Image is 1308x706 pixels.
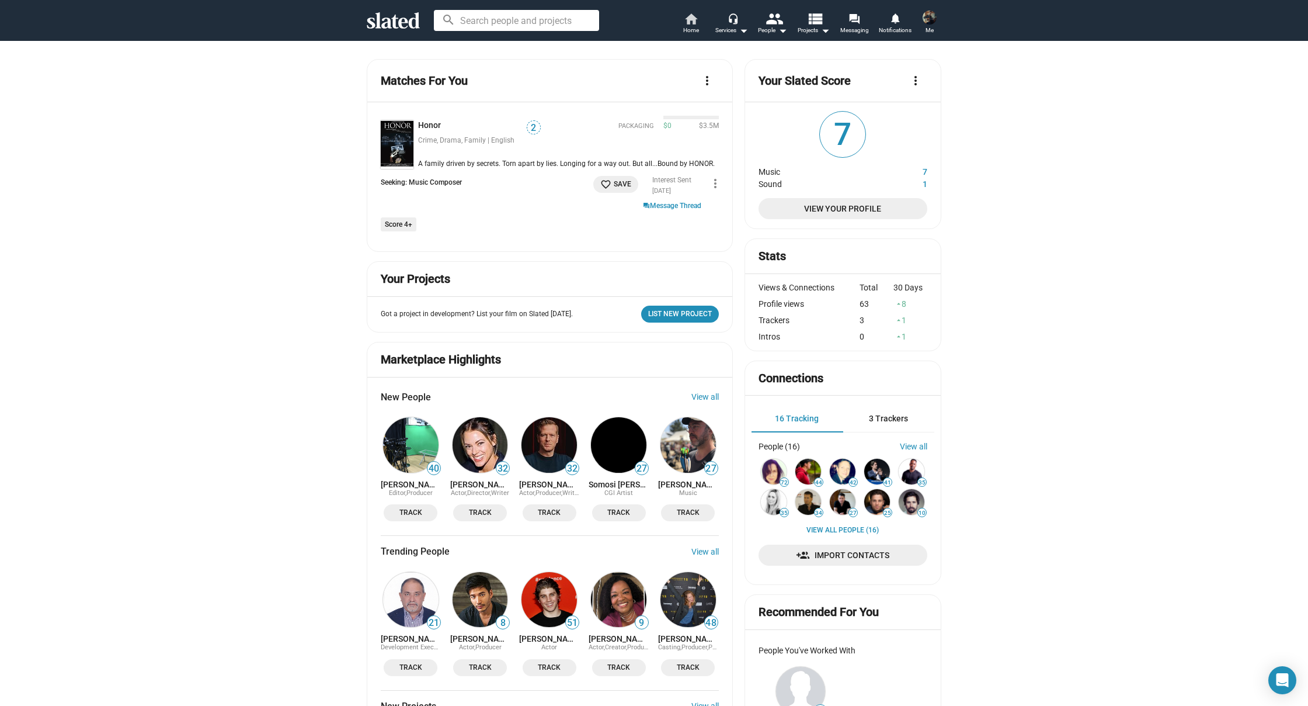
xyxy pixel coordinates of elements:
[795,459,821,484] img: Matthew Campbell
[381,643,449,651] span: Development Executive,
[869,414,908,423] span: 3 Trackers
[916,8,944,39] button: William GabouryMe
[381,634,441,643] a: [PERSON_NAME]
[521,572,577,628] img: Lukas Gage
[893,299,927,309] div: 8
[381,271,450,287] mat-card-title: Your Projects
[849,479,857,486] span: 42
[599,507,639,519] span: Track
[899,459,924,484] img: Jeremy Brooks
[658,634,718,643] a: [PERSON_NAME]
[635,617,648,629] span: 9
[658,480,718,489] a: [PERSON_NAME]
[895,316,903,324] mat-icon: arrow_drop_up
[663,122,672,131] span: $0
[759,442,800,451] div: People (16)
[384,659,437,676] button: Track
[391,662,430,674] span: Track
[521,417,577,473] img: Casey Krehbiel
[708,643,775,651] span: Production Coordinator
[591,572,646,628] img: AlgeRita Wynn
[406,489,433,497] span: Producer
[391,507,430,519] span: Track
[523,659,576,676] button: Track
[830,459,855,484] img: Cody Zwieg
[848,13,860,24] mat-icon: forum
[661,504,715,521] button: Track
[381,480,441,489] a: [PERSON_NAME]
[840,23,869,37] span: Messaging
[381,120,413,169] img: Honor
[768,545,918,566] span: Import Contacts
[496,617,509,629] span: 8
[618,122,654,131] span: Packaging
[909,74,923,88] mat-icon: more_vert
[1268,666,1296,694] div: Open Intercom Messenger
[895,333,903,341] mat-icon: arrow_drop_up
[383,572,439,628] img: Surya Thotapalli
[652,176,691,185] div: Interest Sent
[589,480,649,489] a: Somosi [PERSON_NAME]
[652,187,671,195] time: [DATE]
[798,23,830,37] span: Projects
[700,74,714,88] mat-icon: more_vert
[879,23,912,37] span: Notifications
[883,510,892,517] span: 25
[736,23,750,37] mat-icon: arrow_drop_down
[759,646,927,655] div: People You've Worked With
[427,617,440,629] span: 21
[592,504,646,521] button: Track
[820,112,865,157] span: 7
[759,316,860,325] div: Trackers
[566,617,579,629] span: 51
[389,489,406,497] span: Editor,
[381,545,450,558] span: Trending People
[705,463,718,475] span: 27
[875,12,916,37] a: Notifications
[918,510,926,517] span: 10
[895,300,903,308] mat-icon: arrow_drop_up
[593,176,638,193] button: Save
[635,463,648,475] span: 27
[660,572,716,628] img: Karri Miles
[467,489,491,497] span: Director,
[643,200,701,211] a: Message Thread
[641,306,719,323] a: List New Project
[491,489,509,497] span: Writer
[830,489,855,515] img: Blayne Weaver
[627,643,654,651] span: Producer,
[530,507,569,519] span: Track
[759,604,879,620] mat-card-title: Recommended For You
[708,176,722,191] mat-icon: more_vert
[589,643,605,651] span: Actor,
[535,489,562,497] span: Producer,
[860,316,893,325] div: 3
[604,489,633,497] span: CGI Artist
[834,12,875,37] a: Messaging
[668,662,708,674] span: Track
[759,371,823,386] mat-card-title: Connections
[806,10,823,27] mat-icon: view_list
[519,634,579,643] a: [PERSON_NAME]
[893,283,927,292] div: 30 Days
[591,417,646,473] img: Somosi Bence
[926,23,934,37] span: Me
[918,479,926,486] span: 35
[599,662,639,674] span: Track
[759,545,927,566] a: Import Contacts
[383,417,439,473] img: Oswald j Williams
[683,23,699,37] span: Home
[523,504,576,521] button: Track
[691,547,719,556] a: View all
[883,479,892,486] span: 41
[450,634,510,643] a: [PERSON_NAME]
[759,248,786,264] mat-card-title: Stats
[592,659,646,676] button: Track
[860,299,893,309] div: 63
[661,659,715,676] button: Track
[893,332,927,341] div: 1
[384,504,437,521] button: Track
[864,489,890,515] img: Thomas Lorber
[818,23,832,37] mat-icon: arrow_drop_down
[681,643,708,651] span: Producer,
